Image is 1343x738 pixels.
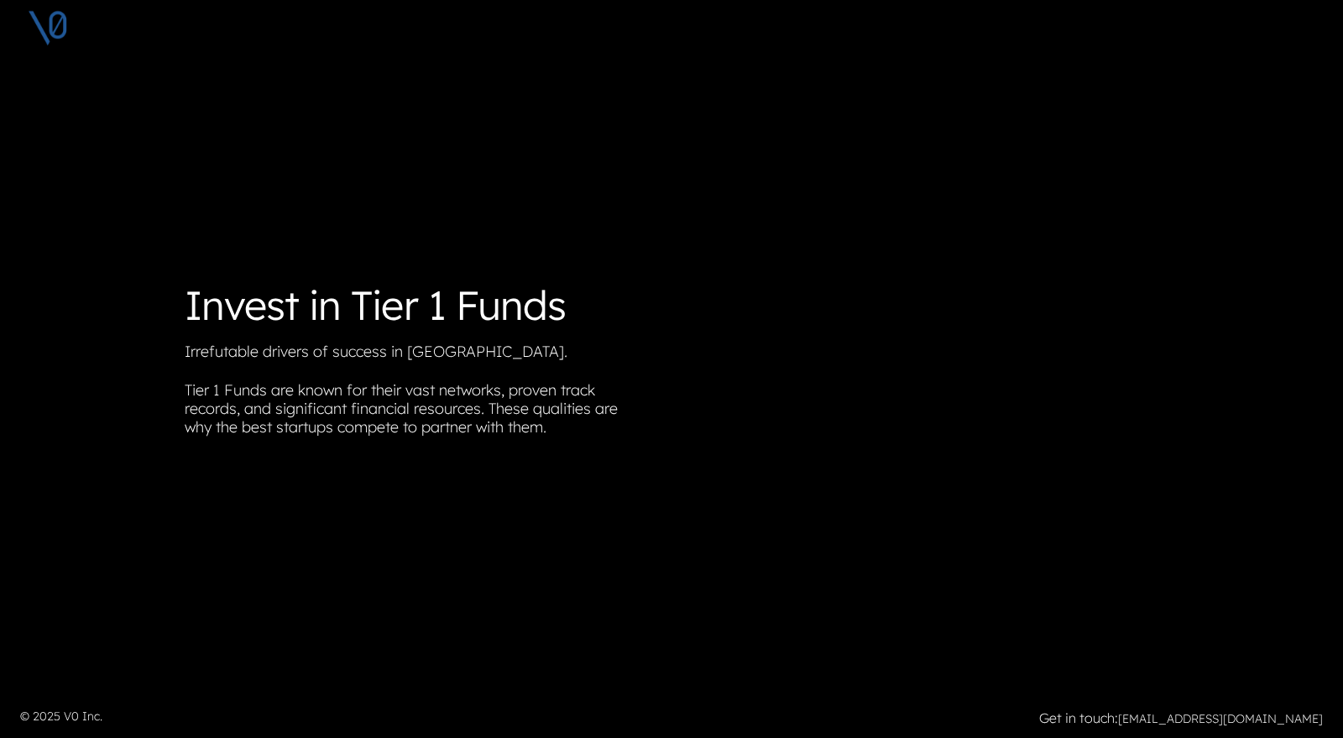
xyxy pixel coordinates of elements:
img: V0 logo [27,7,69,49]
a: [EMAIL_ADDRESS][DOMAIN_NAME] [1118,711,1323,726]
h1: Invest in Tier 1 Funds [185,281,658,330]
p: Irrefutable drivers of success in [GEOGRAPHIC_DATA]. [185,343,658,368]
p: © 2025 V0 Inc. [20,708,661,725]
p: Tier 1 Funds are known for their vast networks, proven track records, and significant financial r... [185,381,658,443]
strong: Get in touch: [1039,709,1118,726]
